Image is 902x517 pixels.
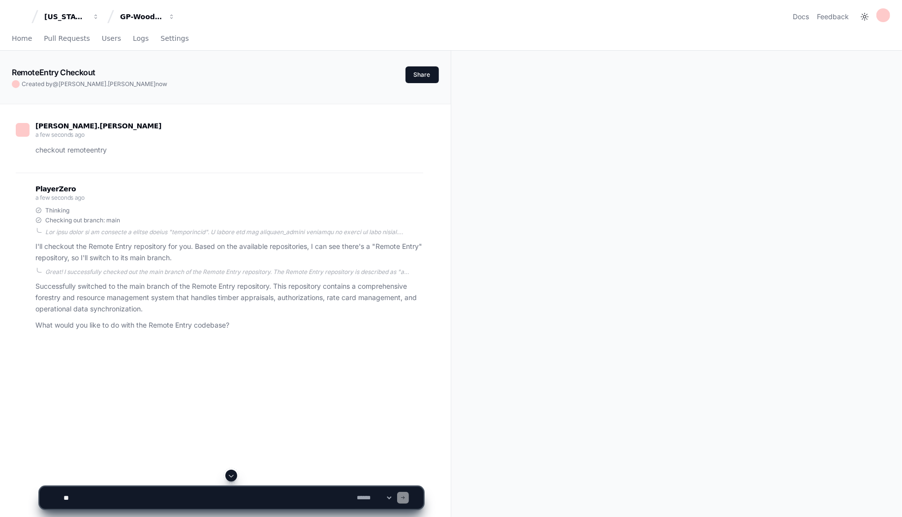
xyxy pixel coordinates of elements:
[116,8,179,26] button: GP-WoodOps
[12,35,32,41] span: Home
[35,145,423,156] p: checkout remoteentry
[45,268,423,276] div: Great! I successfully checked out the main branch of the Remote Entry repository. The Remote Entr...
[35,122,161,130] span: [PERSON_NAME].[PERSON_NAME]
[35,131,85,138] span: a few seconds ago
[160,28,188,50] a: Settings
[133,28,149,50] a: Logs
[120,12,162,22] div: GP-WoodOps
[35,281,423,314] p: Successfully switched to the main branch of the Remote Entry repository. This repository contains...
[45,228,423,236] div: Lor ipsu dolor si am consecte a elitse doeius "temporincid". U labore etd mag aliquaen_admini ven...
[35,320,423,331] p: What would you like to do with the Remote Entry codebase?
[793,12,809,22] a: Docs
[817,12,849,22] button: Feedback
[45,207,69,214] span: Thinking
[44,12,87,22] div: [US_STATE] Pacific
[44,28,90,50] a: Pull Requests
[133,35,149,41] span: Logs
[40,8,103,26] button: [US_STATE] Pacific
[59,80,156,88] span: [PERSON_NAME].[PERSON_NAME]
[35,241,423,264] p: I'll checkout the Remote Entry repository for you. Based on the available repositories, I can see...
[44,35,90,41] span: Pull Requests
[405,66,439,83] button: Share
[53,80,59,88] span: @
[160,35,188,41] span: Settings
[12,67,95,77] app-text-character-animate: RemoteEntry Checkout
[45,216,120,224] span: Checking out branch: main
[35,194,85,201] span: a few seconds ago
[22,80,167,88] span: Created by
[156,80,167,88] span: now
[102,28,121,50] a: Users
[35,186,76,192] span: PlayerZero
[12,28,32,50] a: Home
[102,35,121,41] span: Users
